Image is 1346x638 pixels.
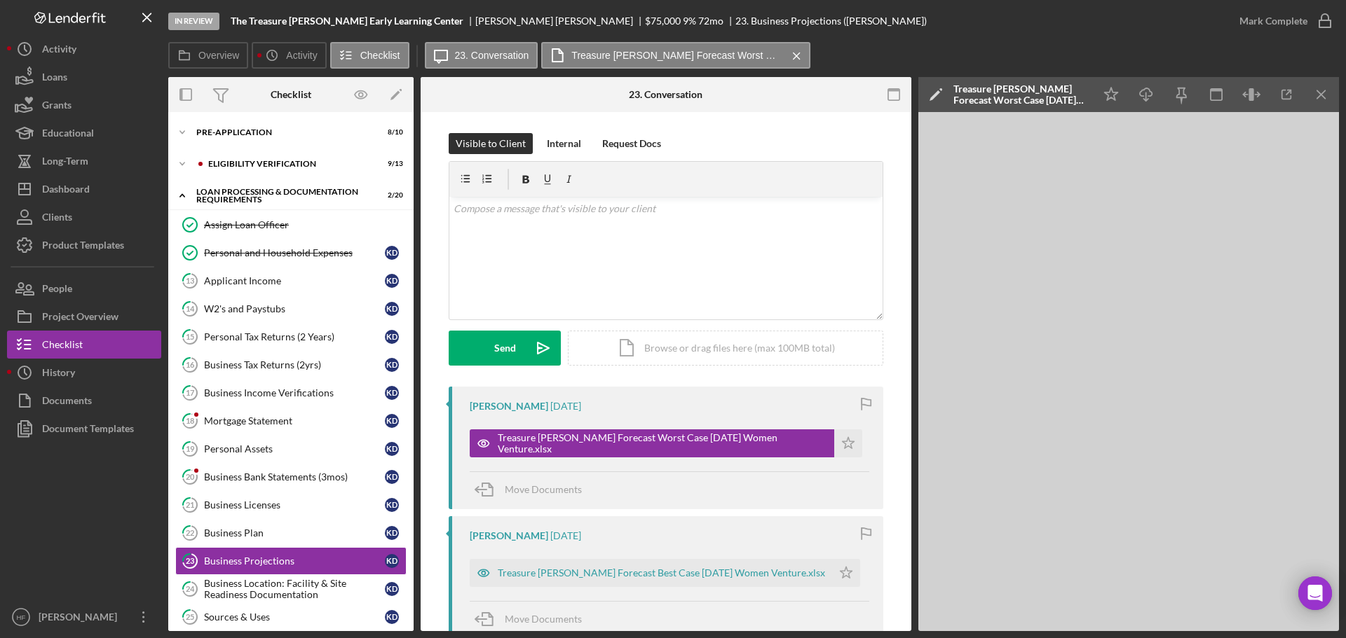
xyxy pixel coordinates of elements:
[186,276,194,285] tspan: 13
[175,379,407,407] a: 17Business Income VerificationsKD
[204,387,385,398] div: Business Income Verifications
[385,442,399,456] div: K D
[595,133,668,154] button: Request Docs
[175,211,407,239] a: Assign Loan Officer
[456,133,526,154] div: Visible to Client
[505,483,582,495] span: Move Documents
[683,15,696,27] div: 9 %
[385,498,399,512] div: K D
[645,15,681,27] span: $75,000
[204,415,385,427] div: Mortgage Statement
[175,407,407,435] a: 18Mortgage StatementKD
[175,603,407,631] a: 25Sources & UsesKD
[735,15,927,27] div: 23. Business Projections ([PERSON_NAME])
[204,578,385,600] div: Business Location: Facility & Site Readiness Documentation
[175,323,407,351] a: 15Personal Tax Returns (2 Years)KD
[385,526,399,540] div: K D
[385,246,399,260] div: K D
[186,388,195,397] tspan: 17
[470,602,596,637] button: Move Documents
[505,613,582,625] span: Move Documents
[175,351,407,379] a: 16Business Tax Returns (2yrs)KD
[186,332,194,341] tspan: 15
[494,331,516,366] div: Send
[547,133,581,154] div: Internal
[186,556,194,565] tspan: 23
[698,15,723,27] div: 72 mo
[1298,576,1332,610] div: Open Intercom Messenger
[918,112,1339,631] iframe: Document Preview
[204,555,385,567] div: Business Projections
[17,613,26,621] text: HF
[186,500,194,509] tspan: 21
[186,416,194,425] tspan: 18
[198,50,239,61] label: Overview
[271,89,311,100] div: Checklist
[175,295,407,323] a: 14W2's and PaystubsKD
[204,303,385,314] div: W2's and Paystubs
[204,219,406,230] div: Assign Loan Officer
[175,491,407,519] a: 21Business LicensesKD
[475,15,645,27] div: [PERSON_NAME] [PERSON_NAME]
[208,160,368,168] div: Eligibility Verification
[449,331,561,366] button: Send
[360,50,400,61] label: Checklist
[470,472,596,507] button: Move Documents
[175,519,407,547] a: 22Business PlanKD
[498,432,827,455] div: Treasure [PERSON_NAME] Forecast Worst Case [DATE] Women Venture.xlsx
[168,42,248,69] button: Overview
[470,401,548,412] div: [PERSON_NAME]
[186,444,195,453] tspan: 19
[330,42,409,69] button: Checklist
[286,50,317,61] label: Activity
[175,575,407,603] a: 24Business Location: Facility & Site Readiness DocumentationKD
[175,435,407,463] a: 19Personal AssetsKD
[252,42,326,69] button: Activity
[541,42,810,69] button: Treasure [PERSON_NAME] Forecast Worst Case [DATE] Women Venture.xlsx
[385,386,399,400] div: K D
[204,359,385,370] div: Business Tax Returns (2yrs)
[385,358,399,372] div: K D
[385,274,399,288] div: K D
[204,275,385,286] div: Applicant Income
[378,191,403,200] div: 2 / 20
[470,530,548,541] div: [PERSON_NAME]
[385,582,399,596] div: K D
[425,42,538,69] button: 23. Conversation
[231,15,463,27] b: The Treasure [PERSON_NAME] Early Learning Center
[204,527,385,539] div: Business Plan
[186,528,194,537] tspan: 22
[35,603,126,634] div: [PERSON_NAME]
[175,547,407,575] a: 23Business ProjectionsKD
[204,471,385,483] div: Business Bank Statements (3mos)
[953,83,1087,106] div: Treasure [PERSON_NAME] Forecast Worst Case [DATE] Women Venture.xlsx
